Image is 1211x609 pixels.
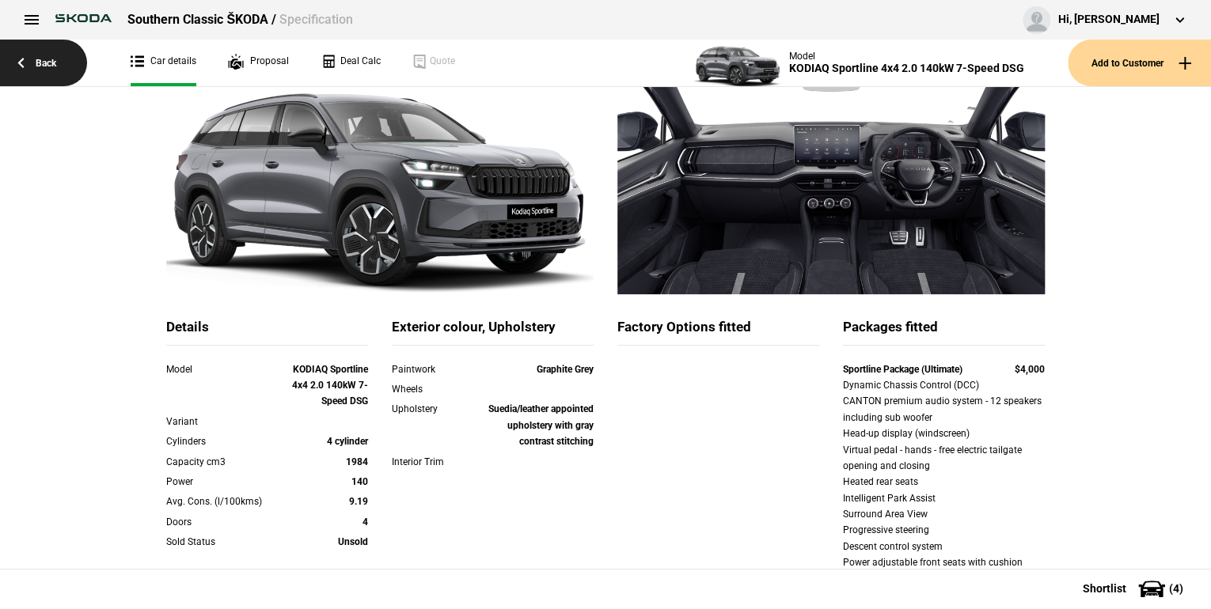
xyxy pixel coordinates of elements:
[392,401,473,417] div: Upholstery
[537,364,594,375] strong: Graphite Grey
[166,454,287,470] div: Capacity cm3
[1083,583,1126,594] span: Shortlist
[789,62,1024,75] div: KODIAQ Sportline 4x4 2.0 140kW 7-Speed DSG
[166,318,368,346] div: Details
[1015,364,1045,375] strong: $4,000
[127,11,353,28] div: Southern Classic ŠKODA /
[843,377,1045,603] div: Dynamic Chassis Control (DCC) CANTON premium audio system - 12 speakers including sub woofer Head...
[1068,40,1211,86] button: Add to Customer
[617,318,819,346] div: Factory Options fitted
[789,51,1024,62] div: Model
[392,361,473,377] div: Paintwork
[166,494,287,509] div: Avg. Cons. (l/100kms)
[843,318,1045,346] div: Packages fitted
[166,514,287,530] div: Doors
[392,381,473,397] div: Wheels
[392,318,594,346] div: Exterior colour, Upholstery
[338,536,368,547] strong: Unsold
[166,361,287,377] div: Model
[346,456,368,467] strong: 1984
[279,12,353,27] span: Specification
[166,534,287,550] div: Sold Status
[47,6,120,30] img: skoda.png
[1059,569,1211,608] button: Shortlist(4)
[349,496,368,507] strong: 9.19
[1058,12,1160,28] div: Hi, [PERSON_NAME]
[131,40,196,86] a: Car details
[488,403,594,447] strong: Suedia/leather appointed upholstery with gray contrast stitching
[351,476,368,487] strong: 140
[843,364,962,375] strong: Sportline Package (Ultimate)
[166,414,287,429] div: Variant
[327,436,368,447] strong: 4 cylinder
[363,516,368,528] strong: 4
[292,364,368,407] strong: KODIAQ Sportline 4x4 2.0 140kW 7-Speed DSG
[321,40,381,86] a: Deal Calc
[166,433,287,449] div: Cylinders
[166,474,287,490] div: Power
[1169,583,1183,594] span: ( 4 )
[228,40,289,86] a: Proposal
[392,454,473,470] div: Interior Trim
